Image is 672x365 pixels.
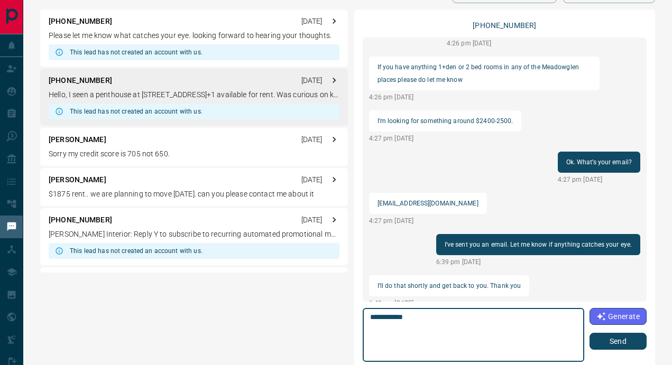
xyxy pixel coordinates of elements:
p: Hello, I seen a penthouse at [STREET_ADDRESS]+1 available for rent. Was curious on knowing if it ... [49,89,339,100]
p: 4:27 pm [DATE] [558,175,640,184]
p: I’ll do that shortly and get back to you. Thank you [378,279,521,292]
p: Ok. What’s your email? [566,156,632,169]
button: Generate [590,308,647,325]
div: This lead has not created an account with us. [70,104,202,119]
p: [PERSON_NAME] [49,134,106,145]
p: [DATE] [301,214,323,226]
p: 4:26 pm [DATE] [369,92,600,102]
p: [DATE] [301,174,323,185]
p: Sorry my credit score is 705 not 650. [49,148,339,160]
p: I've sent you an email. Let me know if anything catches your eye. [445,238,632,251]
p: $1875 rent.. we are planning to move [DATE]. can you please contact me about it [49,189,339,200]
p: Please let me know what catches your eye. looking forward to hearing your thoughts. [49,30,339,41]
p: [DATE] [301,16,323,27]
p: 4:27 pm [DATE] [369,216,487,226]
p: I’m looking for something around $2400-2500. [378,115,513,127]
p: [PHONE_NUMBER] [49,16,112,27]
p: [DATE] [301,75,323,86]
p: [EMAIL_ADDRESS][DOMAIN_NAME] [378,197,478,210]
p: [PHONE_NUMBER] [49,214,112,226]
p: [PHONE_NUMBER] [49,75,112,86]
button: Send [590,333,647,350]
p: [DATE] [301,134,323,145]
div: This lead has not created an account with us. [70,44,202,60]
p: If you have anything 1+den or 2 bed rooms in any of the Meadowglen places please do let me know [378,61,591,86]
div: This lead has not created an account with us. [70,243,202,259]
p: 6:43 pm [DATE] [369,298,530,308]
p: [PHONE_NUMBER] [473,20,536,31]
p: 4:26 pm [DATE] [447,39,640,48]
p: 4:27 pm [DATE] [369,134,522,143]
p: [PERSON_NAME] [49,174,106,185]
p: [PERSON_NAME] Interior: Reply Y to subscribe to recurring automated promotional msgs (e.g. cart r... [49,229,339,240]
p: 6:39 pm [DATE] [436,257,640,267]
